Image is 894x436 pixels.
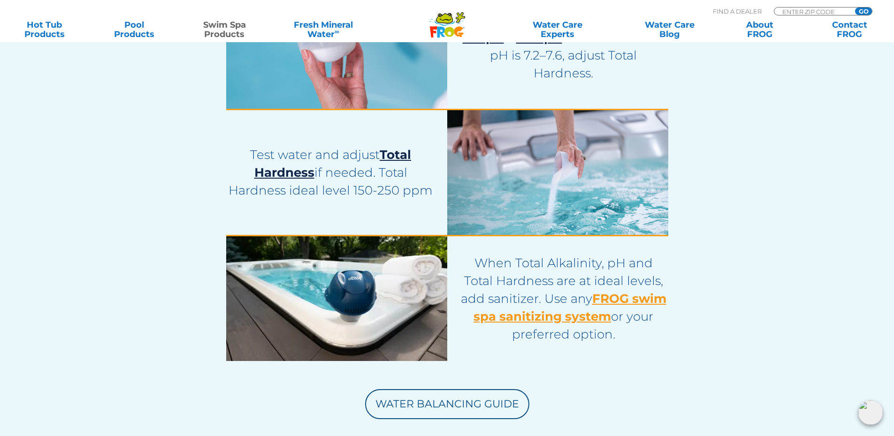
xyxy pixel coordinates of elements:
a: Water CareExperts [501,20,614,39]
p: Test water and adjust if needed. Total Hardness ideal level 150-250 ppm [226,146,436,199]
p: Find A Dealer [713,7,762,15]
a: Hot TubProducts [9,20,79,39]
a: AboutFROG [725,20,795,39]
a: Water Balancing Guide [365,389,529,419]
a: Water CareBlog [634,20,704,39]
a: Fresh MineralWater∞ [279,20,367,39]
input: GO [855,8,872,15]
p: with or as needed. Once pH is 7.2–7.6, adjust Total Hardness. [459,11,668,82]
a: ContactFROG [815,20,885,39]
p: When Total Alkalinity, pH and Total Hardness are at ideal levels, add sanitizer. Use any or your ... [459,254,668,343]
img: openIcon [858,400,883,425]
input: Zip Code Form [781,8,845,15]
a: PoolProducts [99,20,169,39]
sup: ∞ [335,28,339,35]
a: Swim SpaProducts [190,20,260,39]
img: Water Balancing Tips - HTSS Support Chemicals FROGProducts.com - FROG TruDose Cap [447,110,668,235]
img: Swim Spa (Hot Tub Pipe and Jet Cleanser) Image [226,236,447,361]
